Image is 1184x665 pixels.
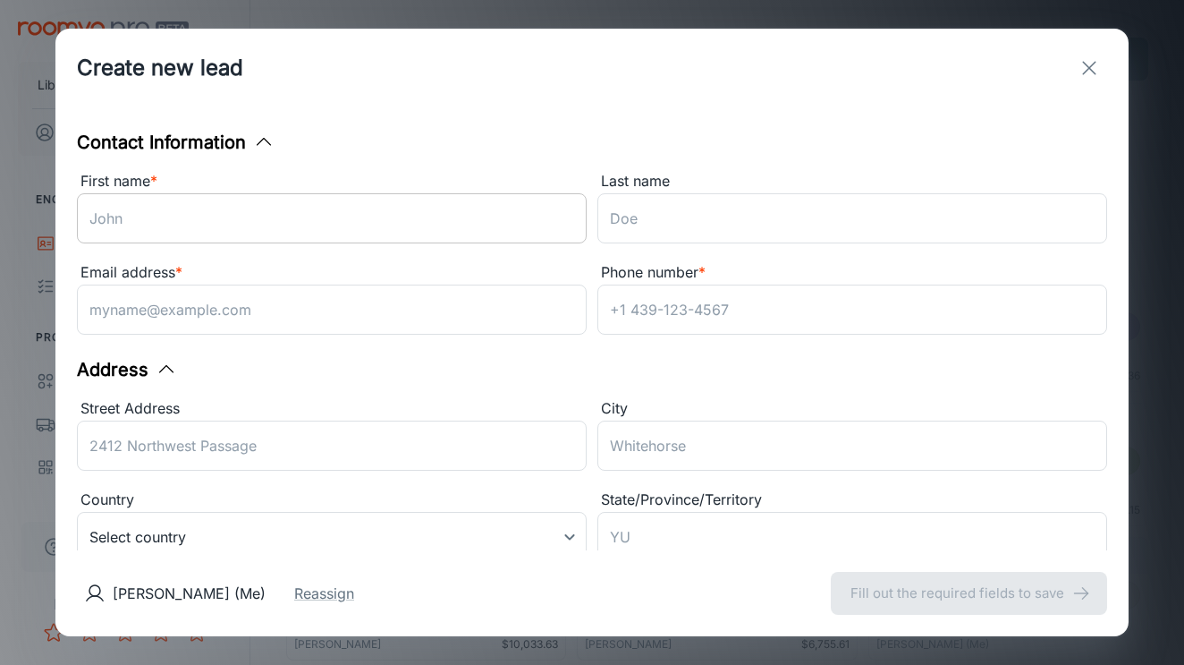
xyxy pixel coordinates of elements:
[77,170,587,193] div: First name
[77,356,177,383] button: Address
[77,421,587,471] input: 2412 Northwest Passage
[597,261,1107,285] div: Phone number
[597,193,1107,243] input: Doe
[597,421,1107,471] input: Whitehorse
[597,170,1107,193] div: Last name
[597,397,1107,421] div: City
[77,193,587,243] input: John
[77,512,587,562] div: Select country
[294,583,354,604] button: Reassign
[77,397,587,421] div: Street Address
[597,512,1107,562] input: YU
[1071,50,1107,86] button: exit
[113,583,266,604] p: [PERSON_NAME] (Me)
[597,285,1107,335] input: +1 439-123-4567
[597,489,1107,512] div: State/Province/Territory
[77,261,587,285] div: Email address
[77,489,587,512] div: Country
[77,129,275,156] button: Contact Information
[77,52,243,84] h1: Create new lead
[77,285,587,335] input: myname@example.com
